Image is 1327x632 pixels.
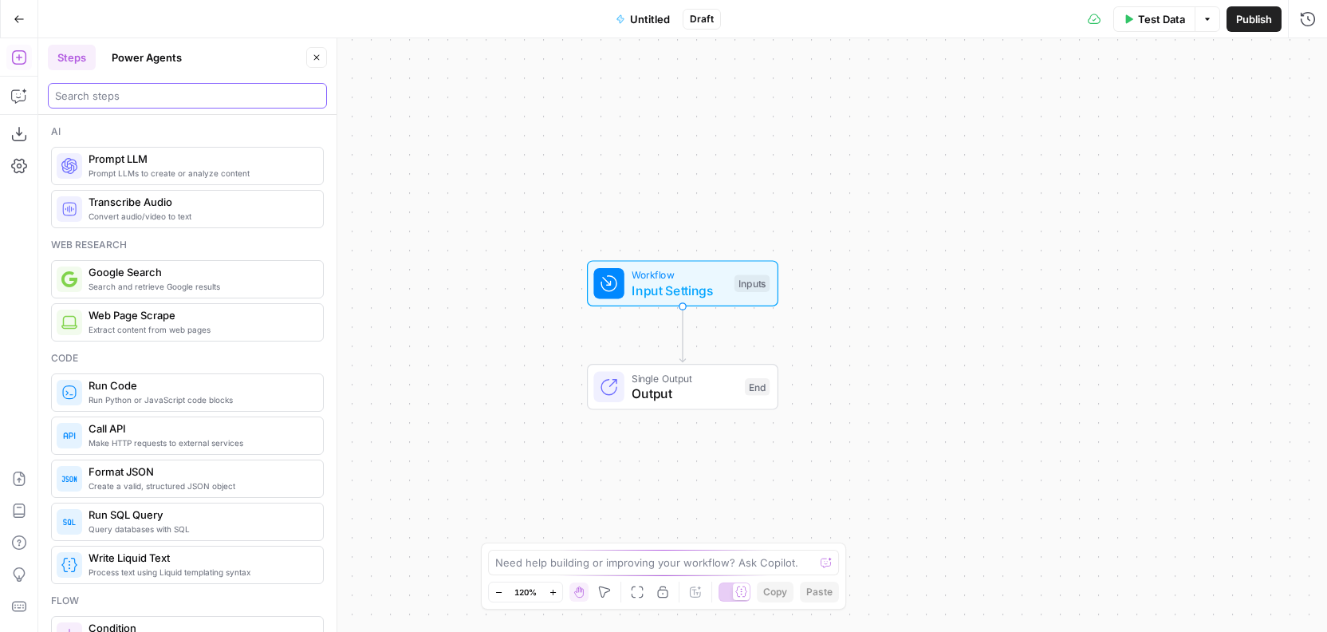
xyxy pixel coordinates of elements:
span: Write Liquid Text [89,550,310,566]
span: Untitled [630,11,670,27]
button: Steps [48,45,96,70]
span: Workflow [632,267,727,282]
span: Paste [806,585,833,599]
span: Format JSON [89,464,310,480]
span: Prompt LLM [89,151,310,167]
span: Draft [690,12,714,26]
button: Publish [1227,6,1282,32]
span: Output [632,384,737,403]
input: Search steps [55,88,320,104]
g: Edge from start to end [679,306,685,362]
span: Publish [1236,11,1272,27]
div: Flow [51,594,324,608]
span: Transcribe Audio [89,194,310,210]
span: Google Search [89,264,310,280]
span: Convert audio/video to text [89,210,310,223]
span: Extract content from web pages [89,323,310,336]
span: 120% [514,586,537,598]
span: Make HTTP requests to external services [89,436,310,449]
span: Web Page Scrape [89,307,310,323]
span: Prompt LLMs to create or analyze content [89,167,310,180]
span: Create a valid, structured JSON object [89,480,310,492]
span: Process text using Liquid templating syntax [89,566,310,579]
span: Query databases with SQL [89,523,310,535]
div: Ai [51,124,324,139]
div: Inputs [734,275,770,292]
div: End [745,378,770,396]
span: Run Code [89,377,310,393]
div: WorkflowInput SettingsInputs [534,260,831,306]
span: Run SQL Query [89,507,310,523]
div: Single OutputOutputEnd [534,364,831,410]
button: Paste [800,582,839,602]
span: Search and retrieve Google results [89,280,310,293]
span: Call API [89,421,310,436]
div: Web research [51,238,324,252]
div: Code [51,351,324,365]
span: Run Python or JavaScript code blocks [89,393,310,406]
span: Test Data [1138,11,1185,27]
button: Power Agents [102,45,191,70]
span: Single Output [632,370,737,385]
button: Test Data [1113,6,1195,32]
span: Input Settings [632,281,727,300]
button: Copy [757,582,793,602]
span: Copy [763,585,787,599]
button: Untitled [606,6,679,32]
